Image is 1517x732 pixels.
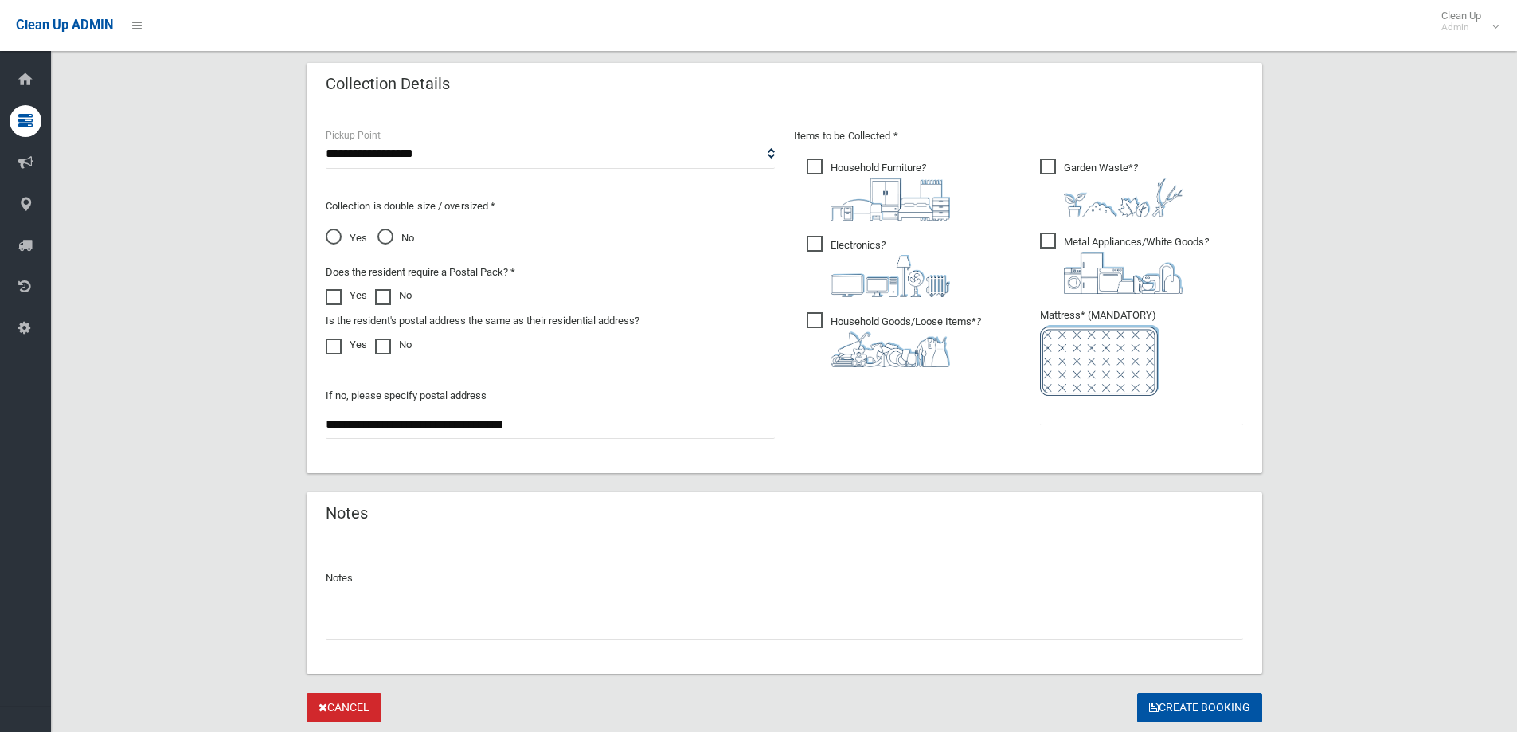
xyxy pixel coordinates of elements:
[326,569,1243,588] p: Notes
[1137,693,1262,722] button: Create Booking
[1433,10,1497,33] span: Clean Up
[1441,22,1481,33] small: Admin
[831,255,950,297] img: 394712a680b73dbc3d2a6a3a7ffe5a07.png
[326,386,487,405] label: If no, please specify postal address
[326,229,367,248] span: Yes
[831,239,950,297] i: ?
[1064,236,1209,294] i: ?
[326,197,775,216] p: Collection is double size / oversized *
[326,311,639,331] label: Is the resident's postal address the same as their residential address?
[307,69,469,100] header: Collection Details
[1064,162,1183,217] i: ?
[1040,159,1183,217] span: Garden Waste*
[326,335,367,354] label: Yes
[307,498,387,529] header: Notes
[1064,178,1183,217] img: 4fd8a5c772b2c999c83690221e5242e0.png
[1040,325,1159,396] img: e7408bece873d2c1783593a074e5cb2f.png
[794,127,1243,146] p: Items to be Collected *
[807,236,950,297] span: Electronics
[375,286,412,305] label: No
[807,159,950,221] span: Household Furniture
[1040,309,1243,396] span: Mattress* (MANDATORY)
[1064,252,1183,294] img: 36c1b0289cb1767239cdd3de9e694f19.png
[1040,233,1209,294] span: Metal Appliances/White Goods
[326,286,367,305] label: Yes
[831,331,950,367] img: b13cc3517677393f34c0a387616ef184.png
[807,312,981,367] span: Household Goods/Loose Items*
[326,263,515,282] label: Does the resident require a Postal Pack? *
[377,229,414,248] span: No
[375,335,412,354] label: No
[831,178,950,221] img: aa9efdbe659d29b613fca23ba79d85cb.png
[831,315,981,367] i: ?
[307,693,381,722] a: Cancel
[16,18,113,33] span: Clean Up ADMIN
[831,162,950,221] i: ?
